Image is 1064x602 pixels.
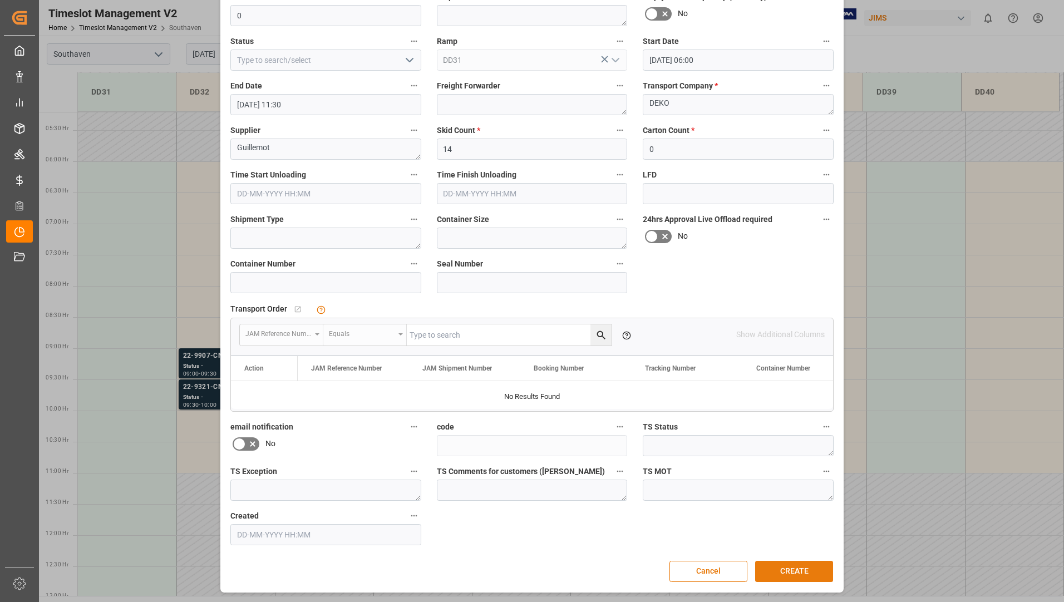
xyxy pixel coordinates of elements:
button: Skid Count * [613,123,627,137]
button: Container Number [407,256,421,271]
span: email notification [230,421,293,433]
span: TS Exception [230,466,277,477]
input: Type to search/select [230,50,421,71]
span: Tracking Number [645,364,696,372]
input: DD-MM-YYYY HH:MM [437,183,628,204]
span: No [678,230,688,242]
span: 24hrs Approval Live Offload required [643,214,772,225]
button: code [613,420,627,434]
input: Type to search [407,324,612,346]
button: search button [590,324,612,346]
button: Seal Number [613,256,627,271]
input: DD-MM-YYYY HH:MM [230,524,421,545]
button: email notification [407,420,421,434]
div: JAM Reference Number [245,326,311,339]
button: Cancel [669,561,747,582]
span: Transport Company [643,80,718,92]
button: Container Size [613,212,627,226]
input: DD-MM-YYYY HH:MM [230,183,421,204]
span: Status [230,36,254,47]
button: Freight Forwarder [613,78,627,93]
span: Container Size [437,214,489,225]
button: TS Exception [407,464,421,478]
span: Carton Count [643,125,694,136]
span: TS Comments for customers ([PERSON_NAME]) [437,466,605,477]
button: Shipment Type [407,212,421,226]
span: Time Finish Unloading [437,169,516,181]
span: Start Date [643,36,679,47]
span: LFD [643,169,657,181]
span: Time Start Unloading [230,169,306,181]
button: 24hrs Approval Live Offload required [819,212,834,226]
button: Transport Company * [819,78,834,93]
span: End Date [230,80,262,92]
button: open menu [607,52,623,69]
input: DD-MM-YYYY HH:MM [230,94,421,115]
button: CREATE [755,561,833,582]
span: Skid Count [437,125,480,136]
button: TS MOT [819,464,834,478]
textarea: Guillemot [230,139,421,160]
input: DD-MM-YYYY HH:MM [643,50,834,71]
span: JAM Shipment Number [422,364,492,372]
span: code [437,421,454,433]
span: Ramp [437,36,457,47]
button: Start Date [819,34,834,48]
button: TS Status [819,420,834,434]
button: Status [407,34,421,48]
span: No [678,8,688,19]
button: End Date [407,78,421,93]
span: Shipment Type [230,214,284,225]
button: open menu [400,52,417,69]
button: Supplier [407,123,421,137]
input: Type to search/select [437,50,628,71]
button: Ramp [613,34,627,48]
button: open menu [240,324,323,346]
div: Equals [329,326,395,339]
span: Booking Number [534,364,584,372]
span: Container Number [230,258,295,270]
span: No [265,438,275,450]
textarea: DEKO [643,94,834,115]
button: Created [407,509,421,523]
button: LFD [819,167,834,182]
span: Seal Number [437,258,483,270]
div: Action [244,364,264,372]
span: TS MOT [643,466,672,477]
button: Time Finish Unloading [613,167,627,182]
span: Freight Forwarder [437,80,500,92]
button: Time Start Unloading [407,167,421,182]
button: Carton Count * [819,123,834,137]
span: Created [230,510,259,522]
span: Supplier [230,125,260,136]
span: TS Status [643,421,678,433]
button: TS Comments for customers ([PERSON_NAME]) [613,464,627,478]
span: Container Number [756,364,810,372]
span: JAM Reference Number [311,364,382,372]
button: open menu [323,324,407,346]
span: Transport Order [230,303,287,315]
